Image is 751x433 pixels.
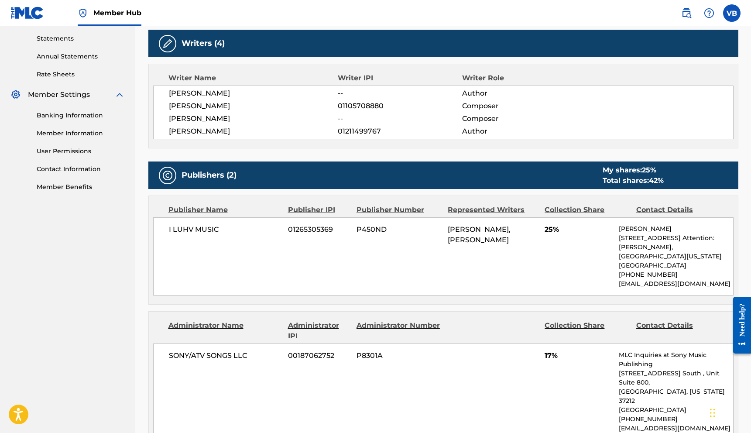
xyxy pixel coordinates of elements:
a: Contact Information [37,165,125,174]
div: Writer IPI [338,73,462,83]
div: Help [700,4,718,22]
div: Administrator Number [357,320,441,341]
span: [PERSON_NAME] [169,126,338,137]
a: Member Benefits [37,182,125,192]
p: [EMAIL_ADDRESS][DOMAIN_NAME] [619,424,733,433]
a: Statements [37,34,125,43]
img: Writers [162,38,173,49]
span: P450ND [357,224,441,235]
p: [GEOGRAPHIC_DATA] [619,406,733,415]
p: [EMAIL_ADDRESS][DOMAIN_NAME] [619,279,733,289]
span: 17% [545,351,612,361]
span: [PERSON_NAME], [PERSON_NAME] [448,225,511,244]
p: [GEOGRAPHIC_DATA][US_STATE] [619,252,733,261]
span: [PERSON_NAME] [169,101,338,111]
div: User Menu [723,4,741,22]
a: Member Information [37,129,125,138]
img: MLC Logo [10,7,44,19]
div: Administrator Name [168,320,281,341]
div: Contact Details [636,320,721,341]
img: Publishers [162,170,173,181]
span: Member Settings [28,89,90,100]
h5: Publishers (2) [182,170,237,180]
div: Collection Share [545,320,629,341]
div: Drag [710,400,715,426]
div: Writer Role [462,73,575,83]
p: [PERSON_NAME] [619,224,733,234]
iframe: Resource Center [727,290,751,360]
img: Top Rightsholder [78,8,88,18]
img: help [704,8,714,18]
p: MLC Inquiries at Sony Music Publishing [619,351,733,369]
div: My shares: [603,165,664,175]
span: -- [338,88,462,99]
div: Publisher Name [168,205,281,215]
h5: Writers (4) [182,38,225,48]
p: [PHONE_NUMBER] [619,415,733,424]
a: Annual Statements [37,52,125,61]
div: Writer Name [168,73,338,83]
img: search [681,8,692,18]
span: [PERSON_NAME] [169,113,338,124]
p: [STREET_ADDRESS] Attention: [PERSON_NAME], [619,234,733,252]
img: Member Settings [10,89,21,100]
a: Banking Information [37,111,125,120]
div: Contact Details [636,205,721,215]
span: [PERSON_NAME] [169,88,338,99]
div: Publisher IPI [288,205,350,215]
a: Public Search [678,4,695,22]
p: [PHONE_NUMBER] [619,270,733,279]
span: 01105708880 [338,101,462,111]
div: Total shares: [603,175,664,186]
span: -- [338,113,462,124]
div: Administrator IPI [288,320,350,341]
span: Member Hub [93,8,141,18]
iframe: Chat Widget [707,391,751,433]
div: Represented Writers [448,205,538,215]
span: 25% [545,224,612,235]
span: Composer [462,113,575,124]
span: 42 % [649,176,664,185]
span: Composer [462,101,575,111]
span: 25 % [642,166,656,174]
span: 01265305369 [288,224,350,235]
img: expand [114,89,125,100]
span: 01211499767 [338,126,462,137]
span: 00187062752 [288,351,350,361]
a: User Permissions [37,147,125,156]
div: Collection Share [545,205,629,215]
span: I LUHV MUSIC [169,224,282,235]
span: SONY/ATV SONGS LLC [169,351,282,361]
span: Author [462,88,575,99]
div: Publisher Number [357,205,441,215]
p: [GEOGRAPHIC_DATA] [619,261,733,270]
a: Rate Sheets [37,70,125,79]
p: [GEOGRAPHIC_DATA], [US_STATE] 37212 [619,387,733,406]
span: Author [462,126,575,137]
p: [STREET_ADDRESS] South , Unit Suite 800, [619,369,733,387]
span: P8301A [357,351,441,361]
